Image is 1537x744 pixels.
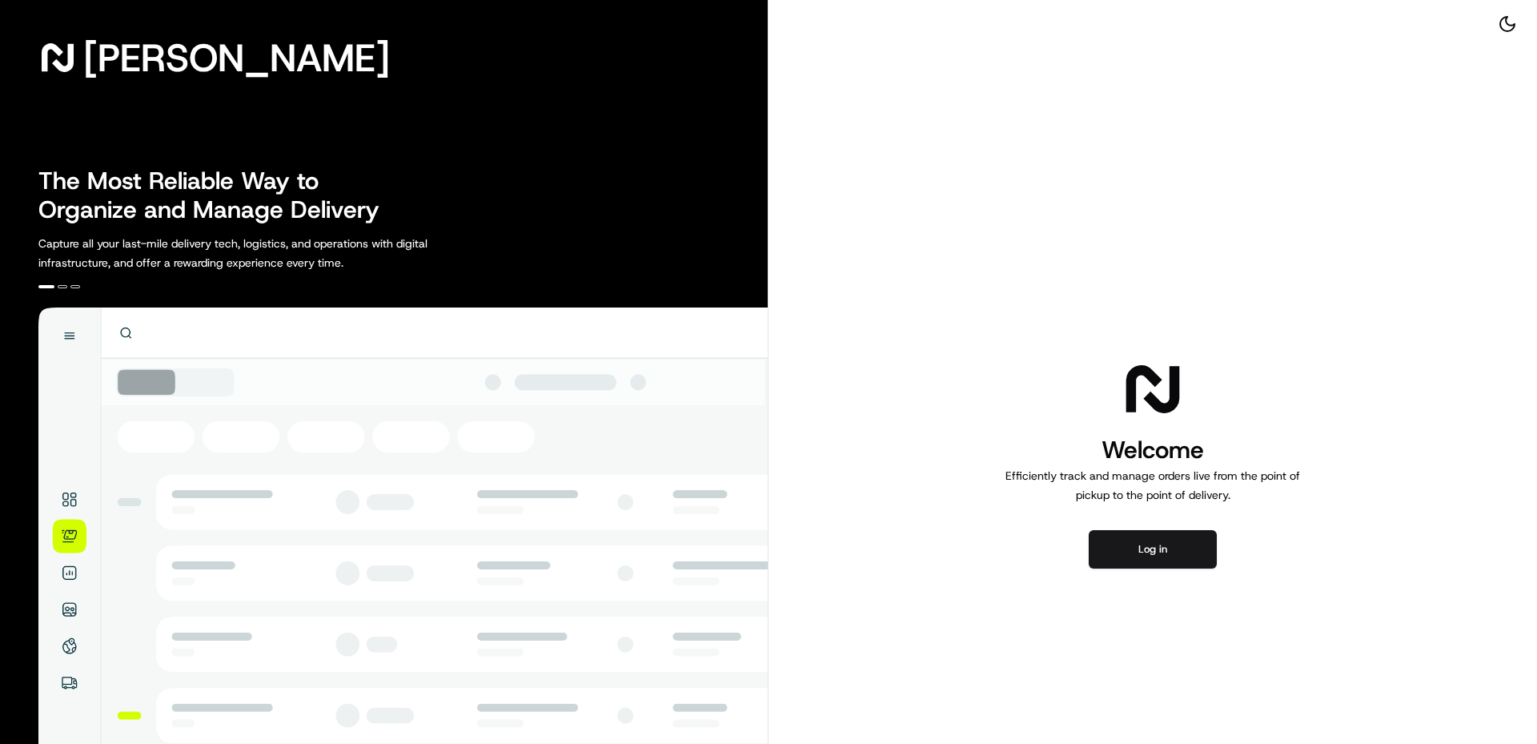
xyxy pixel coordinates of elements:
h2: The Most Reliable Way to Organize and Manage Delivery [38,167,397,224]
button: Log in [1089,530,1217,569]
p: Capture all your last-mile delivery tech, logistics, and operations with digital infrastructure, ... [38,234,500,272]
span: [PERSON_NAME] [83,42,390,74]
p: Efficiently track and manage orders live from the point of pickup to the point of delivery. [999,466,1306,505]
h1: Welcome [999,434,1306,466]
